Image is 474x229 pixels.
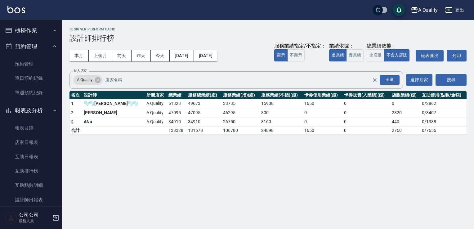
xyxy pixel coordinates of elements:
[447,50,467,61] button: 列印
[390,108,421,118] td: 2320
[367,43,413,49] div: 總業績依據：
[260,91,303,99] th: 服務業績(不指)(虛)
[342,117,390,127] td: 0
[186,99,221,108] td: 49673
[408,4,440,16] button: A Quality
[186,91,221,99] th: 服務總業績(虛)
[71,101,74,106] span: 1
[2,102,60,119] button: 報表及分析
[329,49,347,61] button: 虛業績
[342,127,390,135] td: 0
[287,49,305,61] button: 不顯示
[89,50,112,61] button: 上個月
[132,50,151,61] button: 昨天
[384,49,410,61] button: 不含入店販
[194,50,217,61] button: [DATE]
[69,27,467,31] h2: Designer Perform Basic
[82,108,145,118] td: [PERSON_NAME]
[71,119,74,124] span: 3
[393,4,405,16] button: save
[145,91,167,99] th: 所屬店家
[303,117,342,127] td: 0
[82,91,145,99] th: 設計師
[303,127,342,135] td: 1650
[167,117,186,127] td: 34910
[260,127,303,135] td: 24898
[380,75,400,85] div: 全選
[221,108,260,118] td: 46295
[74,69,87,73] label: 加入店家
[342,91,390,99] th: 卡券販賣(入業績)(虛)
[378,74,401,86] button: Open
[82,99,145,108] td: 🫧🫧[PERSON_NAME]🫧🫧
[69,34,467,43] h3: 設計師排行榜
[329,43,364,49] div: 業績依據：
[260,99,303,108] td: 15938
[186,127,221,135] td: 131678
[260,117,303,127] td: 8160
[2,178,60,192] a: 互助點數明細
[390,117,421,127] td: 440
[274,43,326,49] div: 服務業績指定/不指定：
[69,50,89,61] button: 本月
[436,74,467,86] button: 搜尋
[167,108,186,118] td: 47095
[73,75,103,85] div: A Quality
[390,127,421,135] td: 2760
[390,99,421,108] td: 0
[112,50,132,61] button: 前天
[303,99,342,108] td: 1650
[104,74,383,85] input: 店家名稱
[2,121,60,135] a: 報表目錄
[82,117,145,127] td: ANn
[2,150,60,164] a: 互助日報表
[2,57,60,71] a: 預約管理
[221,127,260,135] td: 106780
[420,99,467,108] td: 0 / 2862
[69,127,82,135] td: 合計
[2,135,60,150] a: 店家日報表
[221,99,260,108] td: 33735
[420,127,467,135] td: 0 / 7656
[221,117,260,127] td: 26750
[2,164,60,178] a: 互助排行榜
[167,99,186,108] td: 51323
[145,108,167,118] td: A Quality
[7,6,25,13] img: Logo
[19,212,51,218] h5: 公司公司
[418,6,438,14] div: A Quality
[406,74,432,86] button: 選擇店家
[2,22,60,38] button: 櫃檯作業
[145,117,167,127] td: A Quality
[443,4,467,16] button: 登出
[73,77,96,83] span: A Quality
[19,218,51,224] p: 服務人員
[145,99,167,108] td: A Quality
[221,91,260,99] th: 服務業績(指)(虛)
[69,91,467,135] table: a dense table
[5,212,17,224] img: Person
[342,108,390,118] td: 0
[69,91,82,99] th: 名次
[2,193,60,207] a: 設計師日報表
[346,49,364,61] button: 實業績
[342,99,390,108] td: 0
[2,38,60,55] button: 預約管理
[186,108,221,118] td: 47095
[303,108,342,118] td: 0
[303,91,342,99] th: 卡券使用業績(虛)
[186,117,221,127] td: 34910
[420,108,467,118] td: 0 / 3407
[420,91,467,99] th: 互助使用(點數/金額)
[367,49,384,61] button: 含店販
[260,108,303,118] td: 800
[416,50,444,61] button: 報表匯出
[274,49,288,61] button: 顯示
[420,117,467,127] td: 0 / 1388
[390,91,421,99] th: 店販業績(虛)
[170,50,194,61] button: [DATE]
[2,71,60,85] a: 單日預約紀錄
[167,127,186,135] td: 133328
[2,86,60,100] a: 單週預約紀錄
